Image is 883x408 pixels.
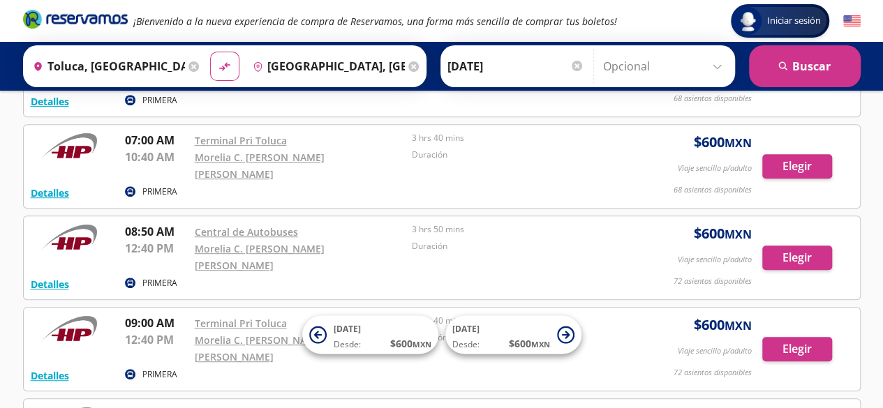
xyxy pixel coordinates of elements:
p: Viaje sencillo p/adulto [678,254,752,266]
span: [DATE] [452,323,480,335]
p: 72 asientos disponibles [674,275,752,287]
p: 68 asientos disponibles [674,184,752,196]
i: Brand Logo [23,8,128,29]
img: RESERVAMOS [31,315,107,342]
p: 3 hrs 40 mins [412,315,623,327]
p: 10:40 AM [125,149,188,165]
span: $ 600 [390,336,431,351]
button: [DATE]Desde:$600MXN [302,316,438,354]
p: PRIMERA [142,186,177,198]
span: Iniciar sesión [762,14,826,28]
button: [DATE]Desde:$600MXN [445,316,581,354]
img: RESERVAMOS [31,223,107,251]
small: MXN [725,135,752,151]
input: Buscar Destino [247,49,405,84]
span: $ 600 [509,336,550,351]
p: 08:50 AM [125,223,188,240]
p: 72 asientos disponibles [674,367,752,379]
button: English [843,13,861,30]
p: 12:40 PM [125,240,188,257]
span: [DATE] [334,323,361,335]
img: RESERVAMOS [31,132,107,160]
a: Terminal Pri Toluca [195,317,287,330]
a: Brand Logo [23,8,128,33]
button: Elegir [762,154,832,179]
a: Morelia C. [PERSON_NAME] [PERSON_NAME] [195,151,325,181]
a: Terminal Pri Toluca [195,134,287,147]
p: 68 asientos disponibles [674,93,752,105]
button: Elegir [762,245,832,270]
em: ¡Bienvenido a la nueva experiencia de compra de Reservamos, una forma más sencilla de comprar tus... [133,15,617,28]
p: Duración [412,149,623,161]
p: 12:40 PM [125,331,188,348]
small: MXN [413,339,431,349]
p: 3 hrs 50 mins [412,223,623,236]
p: Viaje sencillo p/adulto [678,345,752,357]
input: Opcional [603,49,728,84]
span: $ 600 [694,315,752,335]
small: MXN [725,318,752,333]
a: Central de Autobuses [195,225,298,239]
input: Elegir Fecha [447,49,584,84]
p: PRIMERA [142,368,177,381]
button: Elegir [762,337,832,361]
a: Morelia C. [PERSON_NAME] [PERSON_NAME] [195,333,325,363]
button: Detalles [31,186,69,200]
span: Desde: [452,338,480,351]
span: $ 600 [694,223,752,244]
small: MXN [531,339,550,349]
p: PRIMERA [142,277,177,289]
a: Morelia C. [PERSON_NAME] [PERSON_NAME] [195,242,325,272]
input: Buscar Origen [27,49,185,84]
p: Duración [412,240,623,252]
p: 3 hrs 40 mins [412,132,623,144]
p: 07:00 AM [125,132,188,149]
span: $ 600 [694,132,752,153]
p: PRIMERA [142,94,177,107]
small: MXN [725,227,752,242]
p: 09:00 AM [125,315,188,331]
button: Buscar [749,45,861,87]
span: Desde: [334,338,361,351]
button: Detalles [31,277,69,292]
p: Viaje sencillo p/adulto [678,163,752,174]
button: Detalles [31,94,69,109]
button: Detalles [31,368,69,383]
